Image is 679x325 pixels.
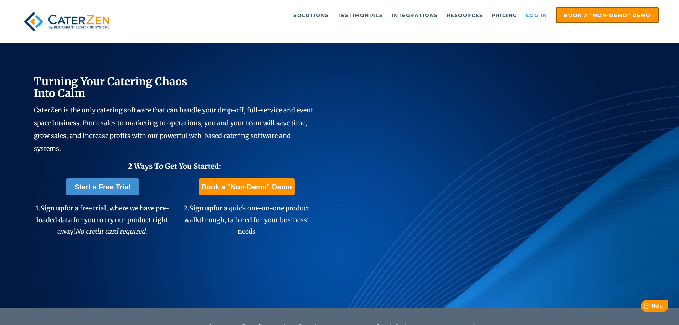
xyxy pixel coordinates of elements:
[388,8,442,22] a: Integrations
[36,204,169,235] span: 1. for a free trial, where we have pre-loaded data for you to try our product right away!
[20,7,113,36] img: caterzen
[556,7,659,23] a: Book a "Non-Demo" Demo
[334,8,387,22] a: Testimonials
[34,106,313,153] span: CaterZen is the only catering software that can handle your drop-off, full-service and event spac...
[66,178,139,195] a: Start a Free Trial
[523,8,551,22] a: Log in
[189,204,213,212] span: Sign up
[128,162,221,171] span: 2 Ways To Get You Started:
[199,178,294,195] a: Book a "Non-Demo" Demo
[129,7,659,23] div: Navigation Menu
[75,227,147,235] em: No credit card required.
[290,8,333,22] a: Solutions
[488,8,521,22] a: Pricing
[443,8,487,22] a: Resources
[184,204,309,235] span: 2. for a quick one-on-one product walkthrough, tailored for your business' needs
[34,75,187,100] span: Turning Your Catering Chaos Into Calm
[616,297,671,317] iframe: Help widget launcher
[40,204,64,212] span: Sign up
